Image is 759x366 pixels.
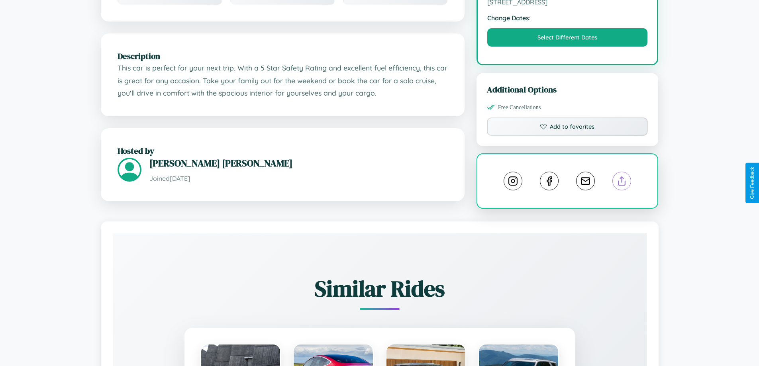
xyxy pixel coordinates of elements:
[487,84,648,95] h3: Additional Options
[141,273,619,304] h2: Similar Rides
[118,62,448,100] p: This car is perfect for your next trip. With a 5 Star Safety Rating and excellent fuel efficiency...
[487,14,648,22] strong: Change Dates:
[487,28,648,47] button: Select Different Dates
[749,167,755,199] div: Give Feedback
[149,173,448,184] p: Joined [DATE]
[118,145,448,157] h2: Hosted by
[149,157,448,170] h3: [PERSON_NAME] [PERSON_NAME]
[498,104,541,111] span: Free Cancellations
[118,50,448,62] h2: Description
[487,117,648,136] button: Add to favorites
